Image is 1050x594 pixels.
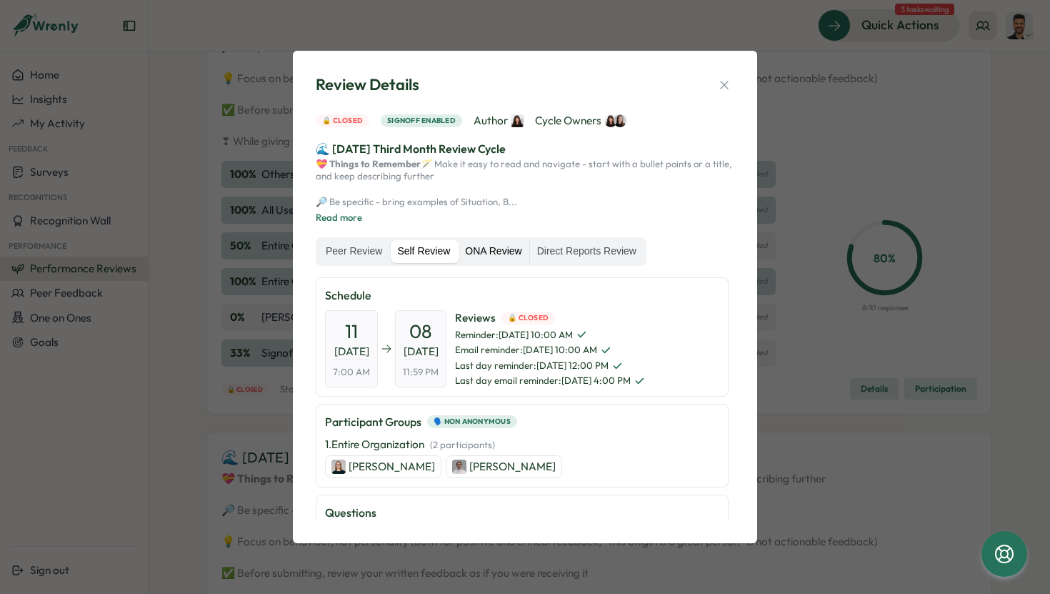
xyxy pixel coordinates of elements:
[434,416,511,427] span: 🗣️ Non Anonymous
[452,460,466,474] img: Amna Khattak
[331,460,346,474] img: Kerstin Manninger
[455,344,645,357] span: Email reminder : [DATE] 10:00 AM
[458,240,529,263] label: ONA Review
[403,366,439,379] span: 11:59 PM
[404,344,439,360] span: [DATE]
[316,74,419,96] span: Review Details
[325,413,421,431] p: Participant Groups
[325,287,719,305] p: Schedule
[316,212,362,224] button: Read more
[325,455,441,478] a: Kerstin Manninger[PERSON_NAME]
[455,329,645,342] span: Reminder : [DATE] 10:00 AM
[614,114,626,127] img: Elena Ladushyna
[319,240,389,263] label: Peer Review
[325,437,495,452] p: 1 . Entire Organization
[604,114,617,127] img: Kelly Rosa
[325,504,719,522] p: Questions
[469,459,556,475] p: [PERSON_NAME]
[455,375,645,387] span: Last day email reminder : [DATE] 4:00 PM
[333,366,370,379] span: 7:00 AM
[322,115,363,127] span: 🔒 Closed
[455,310,645,326] span: Reviews
[349,459,435,475] p: [PERSON_NAME]
[316,158,421,169] strong: 💝 Things to Remember
[409,319,432,344] span: 08
[455,360,645,372] span: Last day reminder : [DATE] 12:00 PM
[390,240,457,263] label: Self Review
[511,114,524,127] img: Kelly Rosa
[316,158,734,208] p: 🪄 Make it easy to read and navigate - start with a bullet points or a title, and keep describing ...
[430,439,495,450] span: ( 2 participants )
[334,344,369,360] span: [DATE]
[316,140,734,158] p: 🌊 [DATE] Third Month Review Cycle
[387,115,456,127] span: Signoff enabled
[535,113,626,129] span: Cycle Owners
[508,312,549,324] span: 🔒 Closed
[474,113,524,129] span: Author
[530,240,644,263] label: Direct Reports Review
[345,319,358,344] span: 11
[446,455,562,478] a: Amna Khattak[PERSON_NAME]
